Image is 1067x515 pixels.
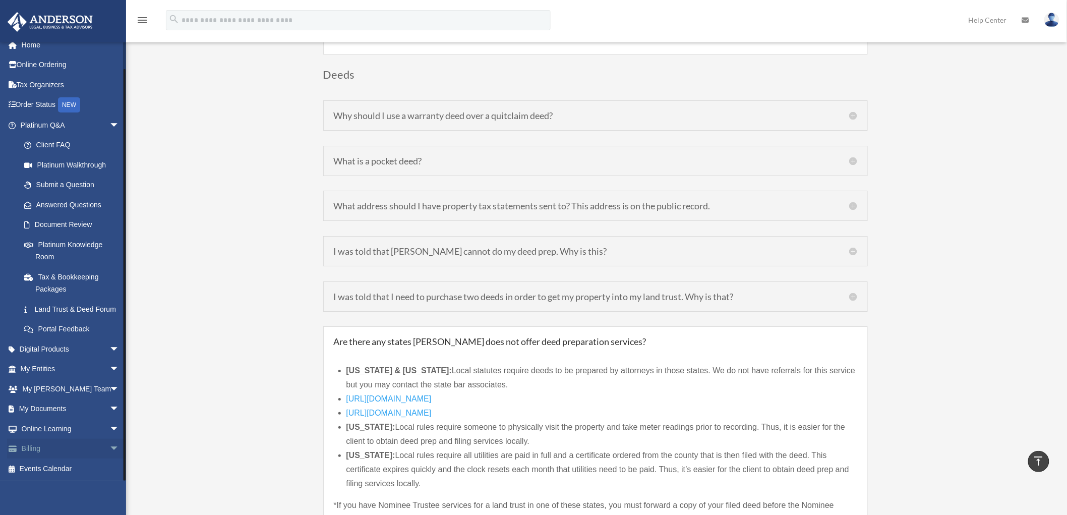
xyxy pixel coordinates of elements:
h5: Why should I use a warranty deed over a quitclaim deed? [334,111,857,120]
a: My Entitiesarrow_drop_down [7,359,135,379]
a: Platinum Knowledge Room [14,235,135,267]
a: Order StatusNEW [7,95,135,116]
h5: Are there any states [PERSON_NAME] does not offer deed preparation services? [334,337,857,346]
a: My Documentsarrow_drop_down [7,399,135,419]
span: arrow_drop_down [109,339,130,360]
img: User Pic [1044,13,1059,27]
i: menu [136,14,148,26]
a: Digital Productsarrow_drop_down [7,339,135,359]
a: menu [136,18,148,26]
a: vertical_align_top [1028,451,1049,472]
a: Client FAQ [14,135,135,155]
span: arrow_drop_down [109,439,130,460]
a: Events Calendar [7,459,135,479]
span: arrow_drop_down [109,115,130,136]
i: vertical_align_top [1033,455,1045,467]
a: Billingarrow_drop_down [7,439,135,459]
a: Answered Questions [14,195,135,215]
a: Document Review [14,215,135,235]
h5: I was told that [PERSON_NAME] cannot do my deed prep. Why is this? [334,247,857,256]
strong: [US_STATE]: [346,451,395,460]
h3: Deeds [323,69,868,85]
a: My [PERSON_NAME] Teamarrow_drop_down [7,379,135,399]
h5: What is a pocket deed? [334,156,857,165]
strong: [US_STATE] & [US_STATE]: [346,366,452,375]
strong: [US_STATE]: [346,423,395,431]
a: Online Ordering [7,55,135,75]
span: arrow_drop_down [109,419,130,439]
a: Home [7,35,135,55]
h5: What address should I have property tax statements sent to? This address is on the public record. [334,201,857,210]
img: Anderson Advisors Platinum Portal [5,12,96,32]
a: Platinum Walkthrough [14,155,135,175]
li: Local statutes require deeds to be prepared by attorneys in those states. We do not have referral... [346,364,857,392]
div: NEW [58,97,80,112]
li: Local rules require all utilities are paid in full and a certificate ordered from the county that... [346,448,857,491]
a: Tax & Bookkeeping Packages [14,267,135,299]
a: Submit a Question [14,175,135,195]
a: Land Trust & Deed Forum [14,299,130,319]
h5: I was told that I need to purchase two deeds in order to get my property into my land trust. Why ... [334,292,857,301]
li: Local rules require someone to physically visit the property and take meter readings prior to rec... [346,420,857,448]
a: Portal Feedback [14,319,135,339]
a: [URL][DOMAIN_NAME] [346,394,432,408]
i: search [168,14,180,25]
span: arrow_drop_down [109,379,130,399]
a: Online Learningarrow_drop_down [7,419,135,439]
span: arrow_drop_down [109,399,130,420]
a: Platinum Q&Aarrow_drop_down [7,115,135,135]
span: arrow_drop_down [109,359,130,380]
a: [URL][DOMAIN_NAME] [346,409,432,422]
a: Tax Organizers [7,75,135,95]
